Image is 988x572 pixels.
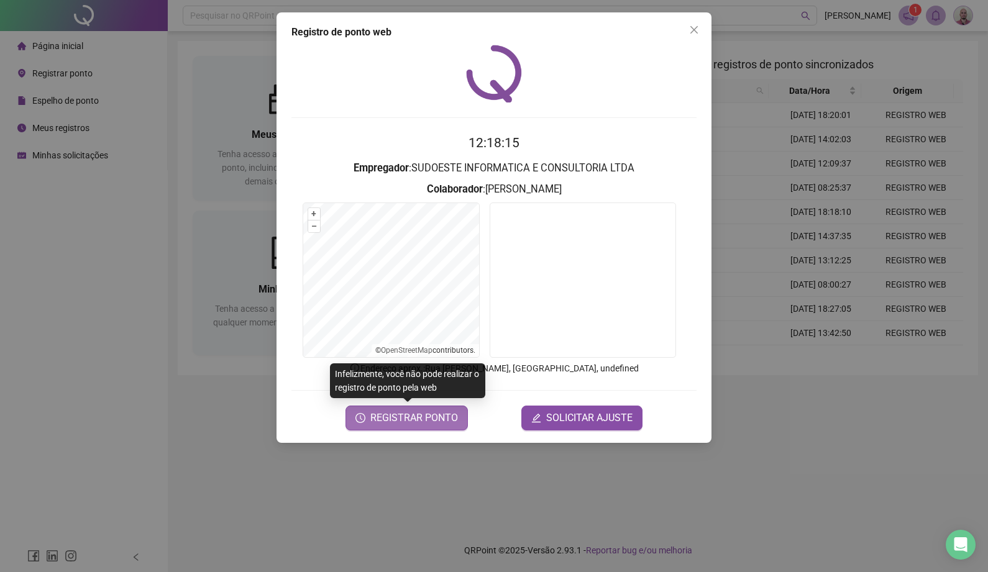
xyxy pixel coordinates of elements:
[291,160,697,176] h3: : SUDOESTE INFORMATICA E CONSULTORIA LTDA
[354,162,409,174] strong: Empregador
[345,406,468,430] button: REGISTRAR PONTO
[531,413,541,423] span: edit
[291,181,697,197] h3: : [PERSON_NAME]
[684,20,704,40] button: Close
[370,411,458,425] span: REGISTRAR PONTO
[466,45,522,102] img: QRPoint
[521,406,643,430] button: editSOLICITAR AJUSTE
[375,346,475,355] li: © contributors.
[689,25,699,35] span: close
[427,183,483,195] strong: Colaborador
[330,363,485,398] div: Infelizmente, você não pode realizar o registro de ponto pela web
[349,362,360,373] span: info-circle
[469,135,519,150] time: 12:18:15
[355,413,365,423] span: clock-circle
[308,220,320,232] button: –
[291,361,697,375] p: Endereço aprox. : Rua [PERSON_NAME], [GEOGRAPHIC_DATA], undefined
[308,208,320,220] button: +
[946,530,976,560] div: Open Intercom Messenger
[546,411,633,425] span: SOLICITAR AJUSTE
[291,25,697,40] div: Registro de ponto web
[381,346,432,355] a: OpenStreetMap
